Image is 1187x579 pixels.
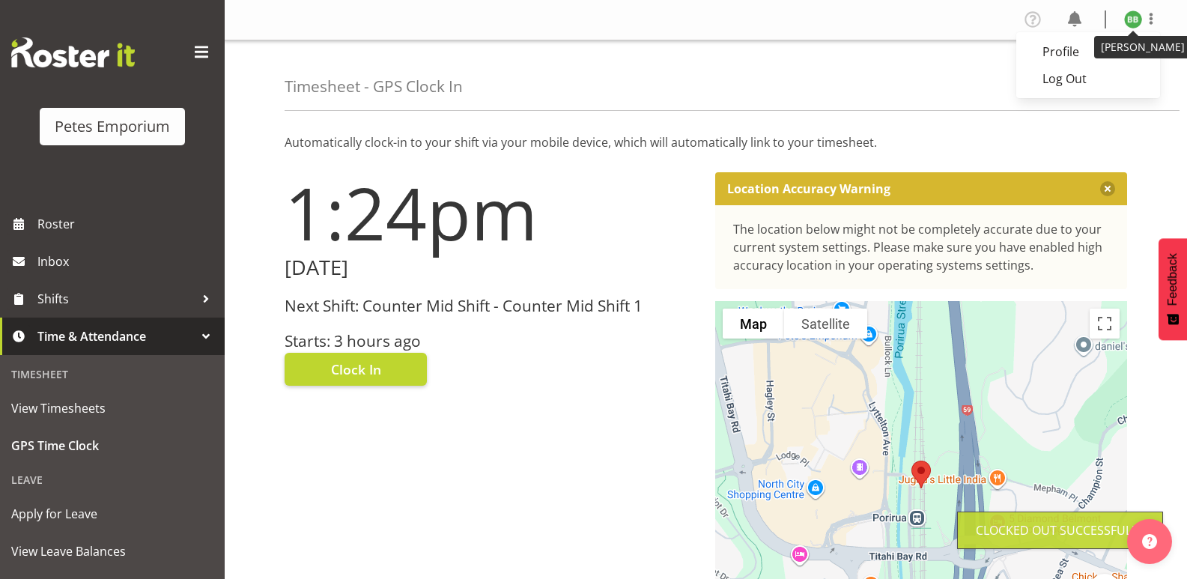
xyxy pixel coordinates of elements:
span: Clock In [331,360,381,379]
a: Profile [1016,38,1160,65]
button: Clock In [285,353,427,386]
span: View Leave Balances [11,540,213,563]
span: Roster [37,213,217,235]
span: Feedback [1166,253,1180,306]
h2: [DATE] [285,256,697,279]
a: GPS Time Clock [4,427,221,464]
span: Time & Attendance [37,325,195,348]
h4: Timesheet - GPS Clock In [285,78,463,95]
span: Apply for Leave [11,503,213,525]
span: Shifts [37,288,195,310]
a: Log Out [1016,65,1160,92]
div: Timesheet [4,359,221,389]
img: beena-bist9974.jpg [1124,10,1142,28]
a: View Timesheets [4,389,221,427]
h1: 1:24pm [285,172,697,253]
button: Close message [1100,181,1115,196]
div: Petes Emporium [55,115,170,138]
div: Leave [4,464,221,495]
a: Apply for Leave [4,495,221,533]
img: Rosterit website logo [11,37,135,67]
span: View Timesheets [11,397,213,419]
button: Show satellite imagery [784,309,867,339]
button: Toggle fullscreen view [1090,309,1120,339]
img: help-xxl-2.png [1142,534,1157,549]
div: Clocked out Successfully [976,521,1144,539]
p: Automatically clock-in to your shift via your mobile device, which will automatically link to you... [285,133,1127,151]
h3: Next Shift: Counter Mid Shift - Counter Mid Shift 1 [285,297,697,315]
h3: Starts: 3 hours ago [285,333,697,350]
span: Inbox [37,250,217,273]
button: Show street map [723,309,784,339]
div: The location below might not be completely accurate due to your current system settings. Please m... [733,220,1110,274]
a: View Leave Balances [4,533,221,570]
button: Feedback - Show survey [1159,238,1187,340]
span: GPS Time Clock [11,434,213,457]
p: Location Accuracy Warning [727,181,890,196]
